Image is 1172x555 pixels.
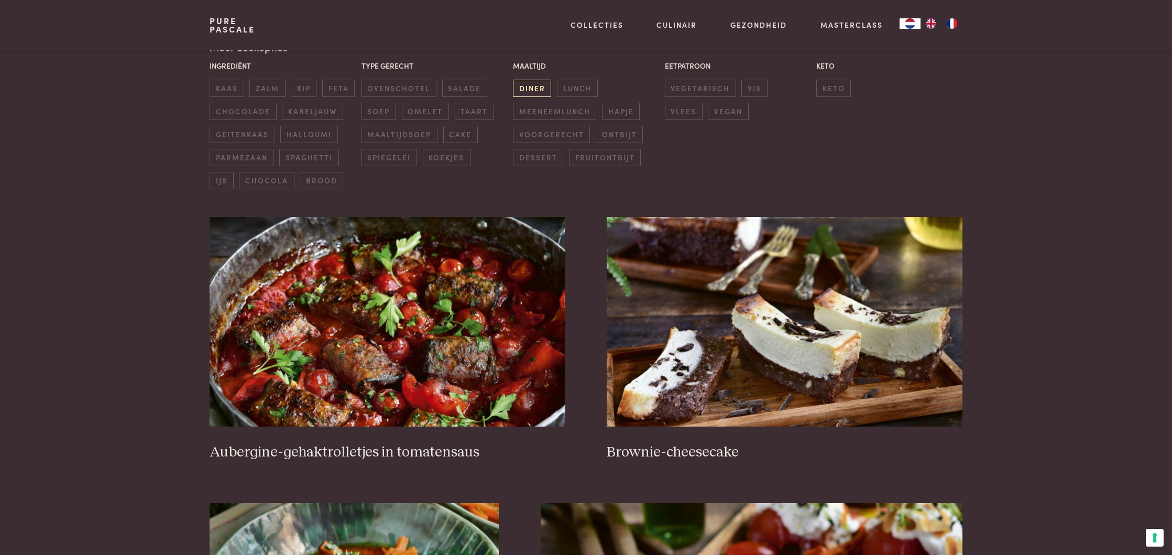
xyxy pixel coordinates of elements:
p: Ingrediënt [210,60,356,71]
span: kaas [210,80,244,97]
span: voorgerecht [513,126,590,143]
span: maaltijdsoep [362,126,437,143]
h3: Brownie-cheesecake [607,443,962,462]
span: parmezaan [210,149,273,166]
span: chocolade [210,103,276,120]
span: halloumi [280,126,337,143]
span: vlees [665,103,703,120]
span: omelet [402,103,449,120]
span: cake [443,126,478,143]
span: koekjes [423,149,470,166]
a: FR [941,18,962,29]
span: spaghetti [279,149,338,166]
span: ovenschotel [362,80,436,97]
span: kabeljauw [282,103,343,120]
span: feta [322,80,355,97]
div: Language [900,18,921,29]
span: lunch [557,80,598,97]
span: hapje [602,103,640,120]
a: EN [921,18,941,29]
p: Maaltijd [513,60,659,71]
h3: Aubergine-gehaktrolletjes in tomatensaus [210,443,565,462]
span: spiegelei [362,149,417,166]
img: Brownie-cheesecake [607,217,962,427]
span: kip [291,80,316,97]
span: vegan [708,103,748,120]
span: dessert [513,149,563,166]
img: Aubergine-gehaktrolletjes in tomatensaus [210,217,565,427]
span: vis [741,80,767,97]
span: taart [455,103,494,120]
span: soep [362,103,396,120]
p: Eetpatroon [665,60,811,71]
p: Keto [816,60,962,71]
span: zalm [249,80,285,97]
button: Uw voorkeuren voor toestemming voor trackingtechnologieën [1146,529,1164,547]
a: NL [900,18,921,29]
aside: Language selected: Nederlands [900,18,962,29]
span: salade [442,80,487,97]
span: chocola [239,172,294,189]
span: ijs [210,172,233,189]
span: diner [513,80,551,97]
p: Type gerecht [362,60,508,71]
a: Masterclass [820,19,883,30]
span: brood [300,172,343,189]
span: ontbijt [596,126,643,143]
span: meeneemlunch [513,103,596,120]
a: Aubergine-gehaktrolletjes in tomatensaus Aubergine-gehaktrolletjes in tomatensaus [210,217,565,461]
span: geitenkaas [210,126,275,143]
span: keto [816,80,851,97]
a: Collecties [571,19,623,30]
a: Brownie-cheesecake Brownie-cheesecake [607,217,962,461]
a: Gezondheid [730,19,787,30]
a: PurePascale [210,17,255,34]
span: fruitontbijt [569,149,641,166]
span: vegetarisch [665,80,736,97]
ul: Language list [921,18,962,29]
a: Culinair [656,19,697,30]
